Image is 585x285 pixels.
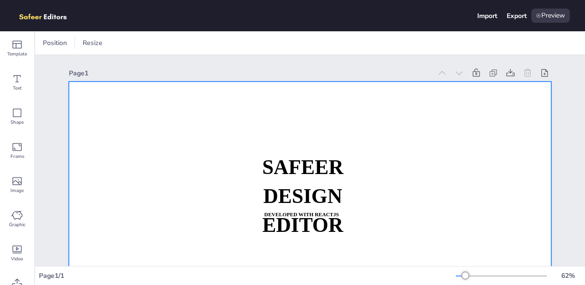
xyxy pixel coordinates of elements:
[507,11,527,20] div: Export
[10,119,24,126] span: Shape
[13,84,22,92] span: Text
[15,9,81,23] img: logo.png
[39,271,456,280] div: Page 1 / 1
[264,211,339,217] strong: DEVELOPED WITH REACTJS
[41,38,69,47] span: Position
[263,185,343,236] strong: DESIGN EDITOR
[7,50,27,58] span: Template
[557,271,579,280] div: 62 %
[10,153,24,160] span: Frame
[11,255,23,263] span: Video
[10,187,24,194] span: Image
[9,221,26,229] span: Graphic
[477,11,497,20] div: Import
[69,69,432,78] div: Page 1
[531,9,570,23] div: Preview
[262,156,343,178] strong: SAFEER
[81,38,104,47] span: Resize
